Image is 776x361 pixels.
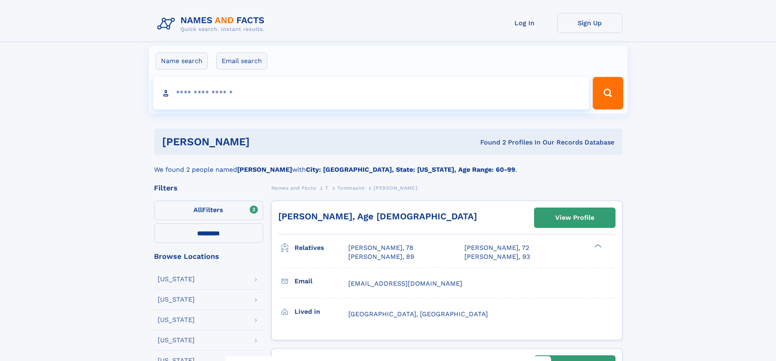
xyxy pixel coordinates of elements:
a: [PERSON_NAME], 93 [464,252,530,261]
div: ❯ [592,243,602,249]
span: All [193,206,202,214]
div: View Profile [555,208,594,227]
h3: Relatives [295,241,348,255]
h1: [PERSON_NAME] [162,137,365,147]
img: Logo Names and Facts [154,13,271,35]
h3: Email [295,274,348,288]
b: City: [GEOGRAPHIC_DATA], State: [US_STATE], Age Range: 60-99 [306,166,515,173]
a: T [325,183,328,193]
h3: Lived in [295,305,348,319]
div: Filters [154,184,263,192]
a: [PERSON_NAME], 89 [348,252,414,261]
label: Name search [156,53,208,70]
span: [PERSON_NAME] [374,185,417,191]
b: [PERSON_NAME] [237,166,292,173]
a: Sign Up [557,13,622,33]
a: Names and Facts [271,183,316,193]
a: Log In [492,13,557,33]
div: [US_STATE] [158,337,195,343]
span: [EMAIL_ADDRESS][DOMAIN_NAME] [348,280,462,287]
label: Email search [216,53,267,70]
a: [PERSON_NAME], 78 [348,243,413,252]
a: [PERSON_NAME], 72 [464,243,529,252]
div: Browse Locations [154,253,263,260]
label: Filters [154,201,263,220]
a: Tommasini [337,183,364,193]
span: T [325,185,328,191]
div: Found 2 Profiles In Our Records Database [365,138,614,147]
button: Search Button [593,77,623,109]
a: [PERSON_NAME], Age [DEMOGRAPHIC_DATA] [278,211,477,221]
span: [GEOGRAPHIC_DATA], [GEOGRAPHIC_DATA] [348,310,488,318]
div: [US_STATE] [158,296,195,303]
div: [US_STATE] [158,276,195,282]
div: [US_STATE] [158,317,195,323]
a: View Profile [534,208,615,228]
input: search input [153,77,589,109]
div: We found 2 people named with . [154,155,622,175]
span: Tommasini [337,185,364,191]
